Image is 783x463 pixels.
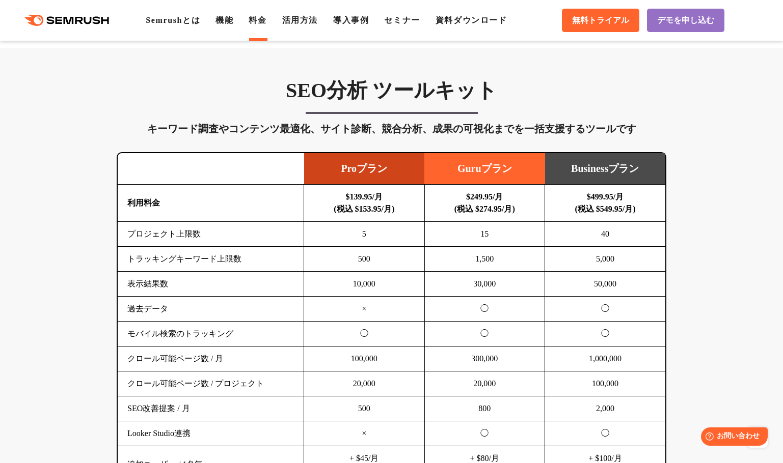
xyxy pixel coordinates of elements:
td: トラッキングキーワード上限数 [118,247,304,272]
a: 資料ダウンロード [436,16,507,24]
td: Proプラン [304,153,425,185]
td: × [304,421,425,446]
b: $499.95/月 (税込 $549.95/月) [575,192,635,213]
a: デモを申し込む [647,9,724,32]
td: × [304,297,425,322]
td: ◯ [545,421,666,446]
td: 5 [304,222,425,247]
td: 20,000 [424,371,545,396]
td: Businessプラン [545,153,666,185]
td: 500 [304,247,425,272]
td: 表示結果数 [118,272,304,297]
td: ◯ [545,322,666,346]
td: 1,500 [424,247,545,272]
td: ◯ [424,421,545,446]
td: 2,000 [545,396,666,421]
td: クロール可能ページ数 / プロジェクト [118,371,304,396]
td: Looker Studio連携 [118,421,304,446]
td: 15 [424,222,545,247]
td: ◯ [424,297,545,322]
td: クロール可能ページ数 / 月 [118,346,304,371]
td: ◯ [304,322,425,346]
span: デモを申し込む [657,15,714,26]
td: Guruプラン [424,153,545,185]
a: 活用方法 [282,16,318,24]
a: 料金 [249,16,266,24]
td: 1,000,000 [545,346,666,371]
td: 20,000 [304,371,425,396]
td: 10,000 [304,272,425,297]
div: キーワード調査やコンテンツ最適化、サイト診断、競合分析、成果の可視化までを一括支援するツールです [117,121,666,137]
b: $249.95/月 (税込 $274.95/月) [454,192,515,213]
td: 300,000 [424,346,545,371]
a: 導入事例 [333,16,369,24]
b: 利用料金 [127,198,160,207]
a: 無料トライアル [562,9,639,32]
td: 100,000 [304,346,425,371]
td: 30,000 [424,272,545,297]
span: 無料トライアル [572,15,629,26]
b: $139.95/月 (税込 $153.95/月) [334,192,394,213]
td: 過去データ [118,297,304,322]
a: 機能 [215,16,233,24]
td: 40 [545,222,666,247]
iframe: Help widget launcher [692,423,772,452]
td: SEO改善提案 / 月 [118,396,304,421]
td: 5,000 [545,247,666,272]
td: 50,000 [545,272,666,297]
td: 100,000 [545,371,666,396]
td: モバイル検索のトラッキング [118,322,304,346]
h3: SEO分析 ツールキット [117,78,666,103]
td: ◯ [424,322,545,346]
td: 800 [424,396,545,421]
td: プロジェクト上限数 [118,222,304,247]
td: 500 [304,396,425,421]
td: ◯ [545,297,666,322]
a: Semrushとは [146,16,200,24]
a: セミナー [384,16,420,24]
